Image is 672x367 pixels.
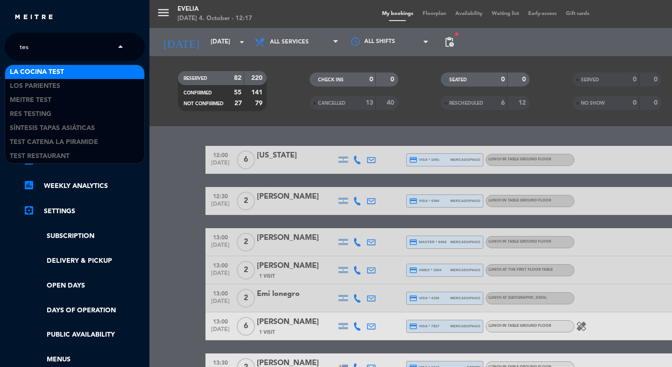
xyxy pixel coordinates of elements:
a: Open Days [23,281,145,291]
i: settings_applications [23,205,35,216]
a: Public availability [23,330,145,340]
span: La Cocina Test [10,67,64,78]
a: Subscription [23,231,145,242]
span: Meitre test [10,95,51,106]
a: Menus [23,354,145,365]
a: Settings [23,206,145,217]
a: assessmentWeekly Analytics [23,180,145,192]
span: RES TESTING [10,109,51,120]
span: Test Catena La Piramide [10,137,98,148]
img: MEITRE [14,14,54,21]
span: Síntesis Tapas Asiáticas [10,123,95,134]
span: Los Parientes [10,81,60,92]
span: Test Restaurant [10,151,70,162]
i: assessment [23,180,35,191]
a: Delivery & Pickup [23,256,145,266]
a: Days of operation [23,305,145,316]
